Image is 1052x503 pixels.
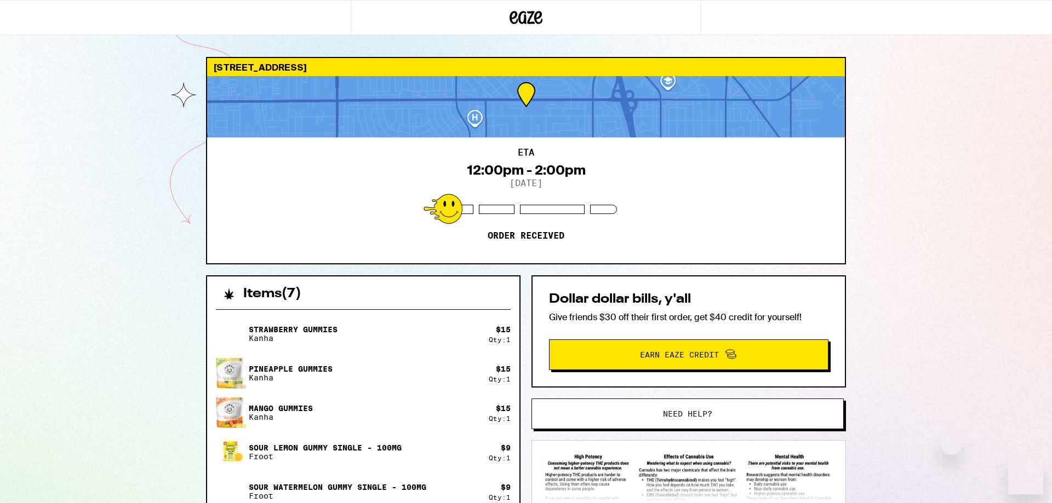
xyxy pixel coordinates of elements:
[489,336,511,343] div: Qty: 1
[467,163,586,178] div: 12:00pm - 2:00pm
[249,443,402,452] p: Sour Lemon Gummy Single - 100mg
[249,404,313,413] p: Mango Gummies
[501,483,511,492] div: $ 9
[510,178,542,188] p: [DATE]
[549,339,828,370] button: Earn Eaze Credit
[249,325,338,334] p: Strawberry Gummies
[216,440,247,465] img: Sour Lemon Gummy Single - 100mg
[1008,459,1043,494] iframe: Button to launch messaging window
[518,148,534,157] h2: ETA
[489,375,511,383] div: Qty: 1
[496,325,511,334] div: $ 15
[249,413,313,421] p: Kanha
[543,452,834,502] img: SB 540 Brochure preview
[531,398,844,429] button: Need help?
[640,351,719,359] span: Earn Eaze Credit
[249,452,402,461] p: Froot
[549,311,828,323] p: Give friends $30 off their first order, get $40 credit for yourself!
[249,483,426,492] p: Sour Watermelon Gummy Single - 100mg
[489,454,511,461] div: Qty: 1
[249,334,338,343] p: Kanha
[249,365,333,373] p: Pineapple Gummies
[496,404,511,413] div: $ 15
[216,319,247,349] img: Strawberry Gummies
[216,396,247,429] img: Mango Gummies
[489,494,511,501] div: Qty: 1
[249,492,426,500] p: Froot
[501,443,511,452] div: $ 9
[489,415,511,422] div: Qty: 1
[207,58,845,76] div: [STREET_ADDRESS]
[243,287,301,300] h2: Items ( 7 )
[940,433,962,455] iframe: Close message
[496,365,511,373] div: $ 15
[549,293,828,306] h2: Dollar dollar bills, y'all
[663,410,712,418] span: Need help?
[249,373,333,382] p: Kanha
[216,357,247,390] img: Pineapple Gummies
[488,230,564,241] p: Order received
